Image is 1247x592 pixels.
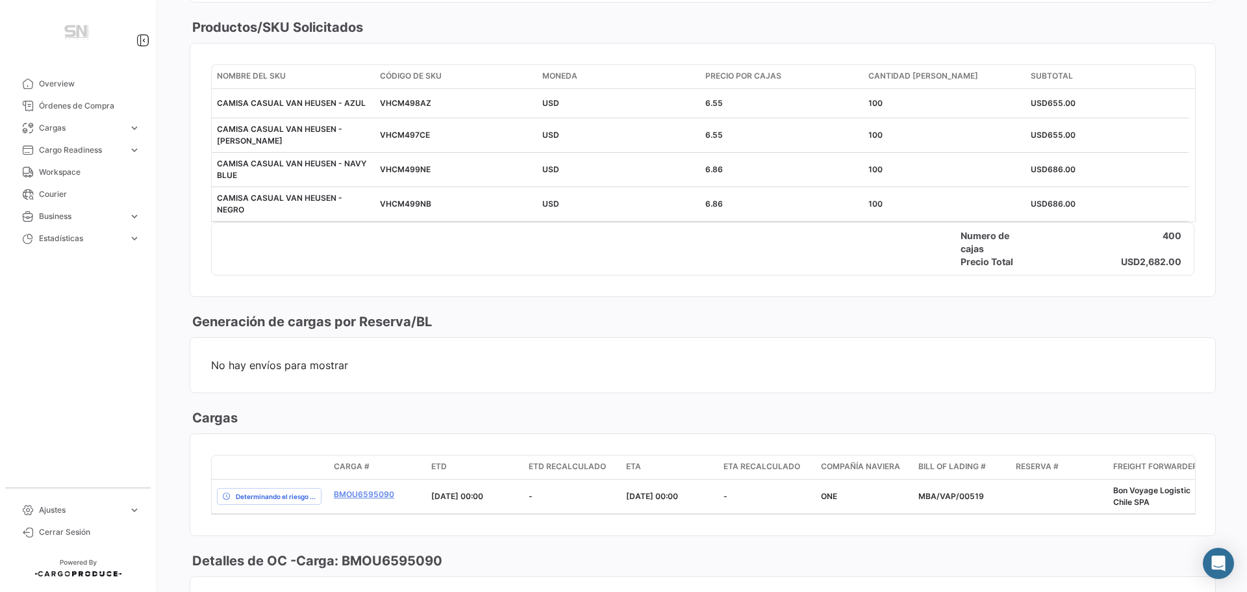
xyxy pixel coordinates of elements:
a: Courier [10,183,145,205]
span: Overview [39,78,140,90]
datatable-header-cell: ETA Recalculado [718,456,816,479]
span: Moneda [542,70,577,82]
h3: Generación de cargas por Reserva/BL [190,313,432,331]
span: No hay envíos para mostrar [211,359,1194,372]
span: 686.00 [1048,199,1076,209]
datatable-header-cell: ETD [426,456,523,479]
span: 6.55 [705,130,723,140]
span: USD [1031,199,1048,209]
span: USD [542,164,559,174]
span: VHCM498AZ [380,98,431,108]
span: ETA [626,461,641,472]
datatable-header-cell: Bill of Lading # [913,456,1011,479]
span: VHCM497CE [380,130,430,140]
span: [DATE] 00:00 [431,491,483,501]
div: 100 [868,198,1021,210]
datatable-header-cell: Moneda [537,65,700,88]
span: 6.55 [705,98,723,108]
h4: 2,682.00 [1140,255,1181,268]
span: CAMISA CASUAL VAN HEUSEN - NAVY BLUE [217,159,366,180]
span: Órdenes de Compra [39,100,140,112]
span: Courier [39,188,140,200]
span: Código de SKU [380,70,442,82]
div: Bon Voyage Logistic Chile SPA [1113,485,1200,508]
span: Estadísticas [39,233,123,244]
span: expand_more [129,504,140,516]
span: Workspace [39,166,140,178]
div: Abrir Intercom Messenger [1203,548,1234,579]
div: 100 [868,97,1021,109]
h4: Numero de cajas [961,229,1034,255]
div: 100 [868,164,1021,175]
span: Cantidad [PERSON_NAME] [868,70,978,82]
span: Reserva # [1016,461,1059,472]
h3: Productos/SKU Solicitados [190,18,363,36]
span: Business [39,211,123,222]
span: - [529,491,533,501]
span: Subtotal [1031,70,1073,82]
span: Cargas [39,122,123,134]
datatable-header-cell: ETA [621,456,718,479]
span: 6.86 [705,164,723,174]
h4: 400 [1163,229,1181,255]
h3: Cargas [190,409,238,427]
span: ETA Recalculado [724,461,800,472]
span: CAMISA CASUAL VAN HEUSEN - [PERSON_NAME] [217,124,342,146]
span: CAMISA CASUAL VAN HEUSEN - AZUL [217,98,366,108]
datatable-header-cell: Reserva # [1011,456,1108,479]
span: Freight Forwarder [1113,461,1198,472]
a: Órdenes de Compra [10,95,145,117]
span: Bill of Lading # [918,461,986,472]
span: VHCM499NB [380,199,431,209]
span: Carga # [334,461,370,472]
a: BMOU6595090 [334,489,421,500]
span: Compañía naviera [821,461,900,472]
h4: Precio Total [961,255,1034,268]
h3: Detalles de OC - Carga: BMOU6595090 [190,552,442,570]
div: MBA/VAP/00519 [918,491,1005,502]
span: Cerrar Sesión [39,526,140,538]
span: 686.00 [1048,164,1076,174]
span: - [724,491,727,501]
span: Determinando el riesgo ... [236,491,316,502]
span: [DATE] 00:00 [626,491,678,501]
span: USD [1031,98,1048,108]
datatable-header-cell: Código de SKU [375,65,538,88]
span: ETD Recalculado [529,461,606,472]
span: USD [1031,130,1048,140]
span: 655.00 [1048,130,1076,140]
span: Precio por Cajas [705,70,781,82]
a: Workspace [10,161,145,183]
datatable-header-cell: Freight Forwarder [1108,456,1205,479]
span: USD [542,130,559,140]
span: 6.86 [705,199,723,209]
span: 655.00 [1048,98,1076,108]
img: Manufactura+Logo.png [45,16,110,52]
span: Cargo Readiness [39,144,123,156]
h4: USD [1121,255,1140,268]
span: expand_more [129,211,140,222]
span: Nombre del SKU [217,70,286,82]
datatable-header-cell: Carga # [329,456,426,479]
span: CAMISA CASUAL VAN HEUSEN - NEGRO [217,193,342,214]
span: USD [1031,164,1048,174]
span: Ajustes [39,504,123,516]
datatable-header-cell: Compañía naviera [816,456,913,479]
datatable-header-cell: ETD Recalculado [523,456,621,479]
span: ONE [821,491,837,501]
span: expand_more [129,144,140,156]
span: USD [542,98,559,108]
datatable-header-cell: Nombre del SKU [212,65,375,88]
span: ETD [431,461,447,472]
span: VHCM499NE [380,164,431,174]
span: expand_more [129,233,140,244]
div: 100 [868,129,1021,141]
span: expand_more [129,122,140,134]
a: Overview [10,73,145,95]
span: USD [542,199,559,209]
